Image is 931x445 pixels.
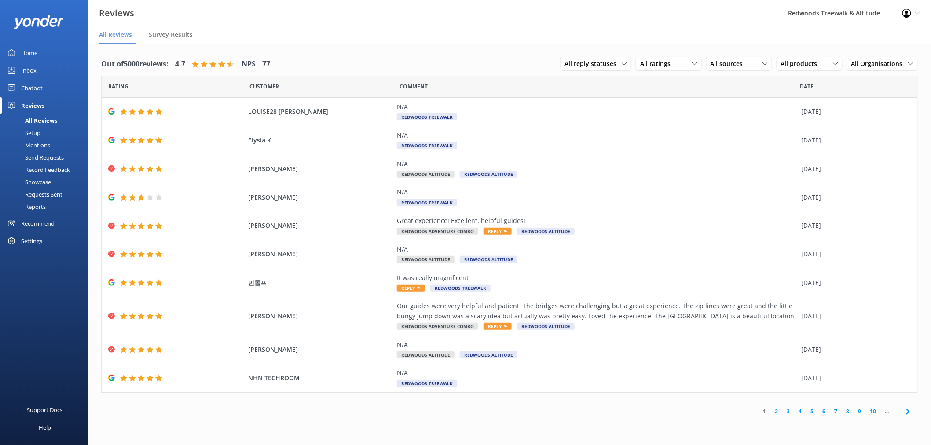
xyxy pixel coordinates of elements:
[101,58,169,70] h4: Out of 5000 reviews:
[460,351,517,358] span: Redwoods Altitude
[460,256,517,263] span: Redwoods Altitude
[397,340,797,350] div: N/A
[397,323,478,330] span: Redwoods Adventure Combo
[397,351,455,358] span: Redwoods Altitude
[248,311,392,321] span: [PERSON_NAME]
[802,107,906,117] div: [DATE]
[781,59,823,69] span: All products
[248,249,392,259] span: [PERSON_NAME]
[802,193,906,202] div: [DATE]
[5,139,50,151] div: Mentions
[21,215,55,232] div: Recommend
[818,407,830,416] a: 6
[802,345,906,354] div: [DATE]
[759,407,771,416] a: 1
[175,58,185,70] h4: 4.7
[248,278,392,288] span: 민돌프
[397,301,797,321] div: Our guides were very helpful and patient. The bridges were challenging but a great experience. Th...
[397,142,457,149] span: Redwoods Treewalk
[397,131,797,140] div: N/A
[248,193,392,202] span: [PERSON_NAME]
[5,201,46,213] div: Reports
[397,187,797,197] div: N/A
[21,44,37,62] div: Home
[800,82,814,91] span: Date
[397,102,797,112] div: N/A
[5,188,62,201] div: Requests Sent
[248,164,392,174] span: [PERSON_NAME]
[248,345,392,354] span: [PERSON_NAME]
[397,113,457,120] span: Redwoods Treewalk
[242,58,256,70] h4: NPS
[5,151,88,164] a: Send Requests
[5,139,88,151] a: Mentions
[5,164,88,176] a: Record Feedback
[5,176,88,188] a: Showcase
[802,311,906,321] div: [DATE]
[397,228,478,235] span: Redwoods Adventure Combo
[27,401,63,419] div: Support Docs
[854,407,866,416] a: 9
[248,221,392,230] span: [PERSON_NAME]
[397,273,797,283] div: It was really magnificent
[802,373,906,383] div: [DATE]
[5,164,70,176] div: Record Feedback
[795,407,806,416] a: 4
[711,59,748,69] span: All sources
[802,278,906,288] div: [DATE]
[400,82,428,91] span: Question
[248,107,392,117] span: LOUISE28 [PERSON_NAME]
[771,407,783,416] a: 2
[5,188,88,201] a: Requests Sent
[21,62,37,79] div: Inbox
[397,380,457,387] span: Redwoods Treewalk
[5,127,88,139] a: Setup
[5,114,88,127] a: All Reviews
[866,407,881,416] a: 10
[484,228,512,235] span: Reply
[397,159,797,169] div: N/A
[5,176,51,188] div: Showcase
[517,228,575,235] span: Redwoods Altitude
[430,285,491,292] span: Redwoods Treewalk
[802,221,906,230] div: [DATE]
[21,232,42,250] div: Settings
[262,58,270,70] h4: 77
[5,151,64,164] div: Send Requests
[640,59,676,69] span: All ratings
[21,97,44,114] div: Reviews
[99,6,134,20] h3: Reviews
[397,256,455,263] span: Redwoods Altitude
[842,407,854,416] a: 8
[149,30,193,39] span: Survey Results
[802,135,906,145] div: [DATE]
[830,407,842,416] a: 7
[21,79,43,97] div: Chatbot
[5,127,40,139] div: Setup
[802,249,906,259] div: [DATE]
[397,171,455,178] span: Redwoods Altitude
[108,82,128,91] span: Date
[397,216,797,226] div: Great experience! Excellent, helpful guides!
[397,199,457,206] span: Redwoods Treewalk
[881,407,894,416] span: ...
[99,30,132,39] span: All Reviews
[783,407,795,416] a: 3
[5,114,57,127] div: All Reviews
[248,135,392,145] span: Elysia K
[517,323,575,330] span: Redwoods Altitude
[460,171,517,178] span: Redwoods Altitude
[851,59,908,69] span: All Organisations
[5,201,88,213] a: Reports
[39,419,51,436] div: Help
[397,244,797,254] div: N/A
[397,368,797,378] div: N/A
[13,15,64,29] img: yonder-white-logo.png
[249,82,279,91] span: Date
[564,59,622,69] span: All reply statuses
[806,407,818,416] a: 5
[248,373,392,383] span: NHN TECHROOM
[802,164,906,174] div: [DATE]
[484,323,512,330] span: Reply
[397,285,425,292] span: Reply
